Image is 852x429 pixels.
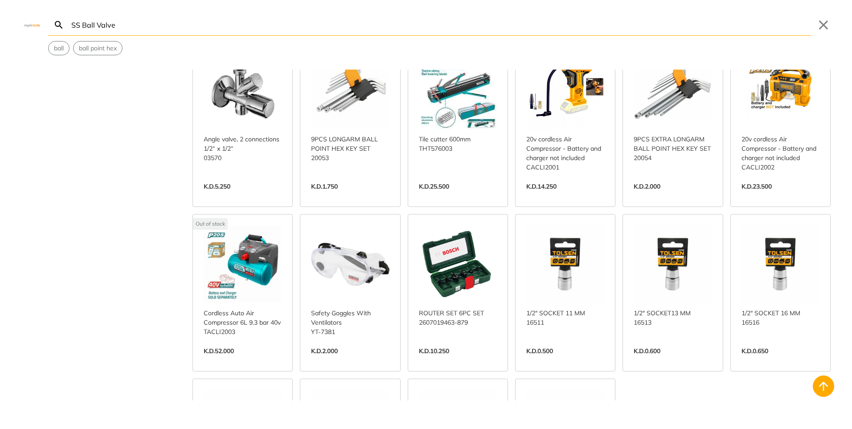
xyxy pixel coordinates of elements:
span: ball point hex [79,44,117,53]
span: ball [54,44,64,53]
div: Suggestion: ball [48,41,70,55]
input: Search… [70,14,811,35]
button: Select suggestion: ball point hex [74,41,122,55]
button: Select suggestion: ball [49,41,69,55]
button: Back to top [813,375,834,397]
div: Suggestion: ball point hex [73,41,123,55]
img: Close [21,23,43,27]
svg: Search [53,20,64,30]
button: Close [816,18,831,32]
svg: Back to top [816,379,831,393]
div: Out of stock [193,218,228,230]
